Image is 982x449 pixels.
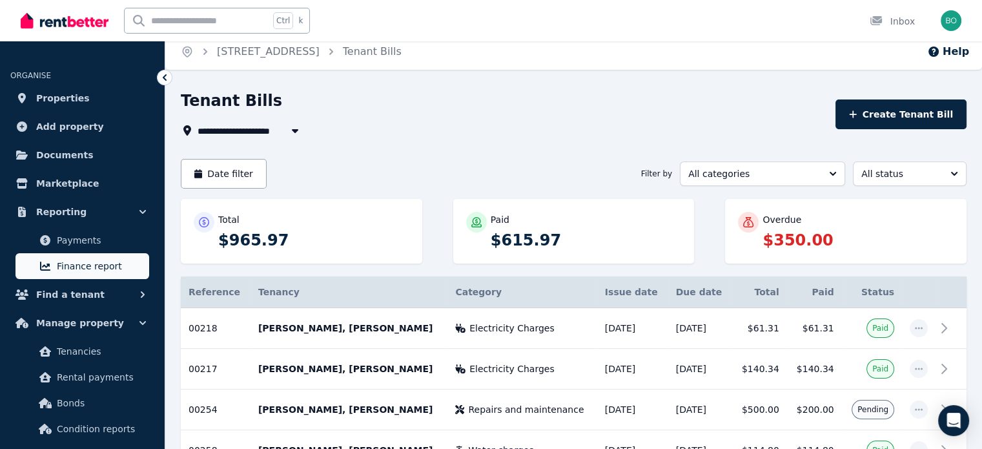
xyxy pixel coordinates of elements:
td: $61.31 [787,308,842,349]
span: Condition reports [57,421,144,437]
p: $965.97 [218,230,409,251]
a: Add property [10,114,154,140]
p: [PERSON_NAME], [PERSON_NAME] [258,403,440,416]
a: Tenant Bills [343,45,402,57]
span: Repairs and maintenance [468,403,584,416]
a: Tenancies [15,339,149,364]
p: $350.00 [762,230,954,251]
a: Marketplace [10,171,154,196]
span: Find a tenant [36,287,105,302]
p: $615.97 [491,230,682,251]
span: 00217 [189,364,218,374]
button: Find a tenant [10,282,154,308]
span: Pending [857,404,888,415]
span: All categories [688,167,819,180]
td: [DATE] [597,349,668,390]
img: HARI KRISHNA [941,10,961,31]
th: Tenancy [251,277,447,308]
td: $500.00 [732,390,787,430]
span: Electricity Charges [469,322,555,335]
div: Inbox [870,15,915,28]
th: Total [732,277,787,308]
span: Filter by [641,169,672,179]
span: Electricity Charges [469,362,555,375]
span: ORGANISE [10,71,51,80]
span: k [298,16,303,26]
button: All status [853,162,967,186]
span: Manage property [36,315,124,331]
span: Add property [36,119,104,134]
th: Status [842,277,902,308]
td: [DATE] [668,390,732,430]
p: [PERSON_NAME], [PERSON_NAME] [258,322,440,335]
span: Rental payments [57,370,144,385]
span: Reporting [36,204,87,220]
button: Date filter [181,159,267,189]
span: Bonds [57,395,144,411]
td: [DATE] [597,308,668,349]
button: Manage property [10,310,154,336]
p: Paid [491,213,509,226]
span: Paid [872,323,888,333]
th: Due date [668,277,732,308]
span: Tenancies [57,344,144,359]
td: [DATE] [668,349,732,390]
button: All categories [680,162,845,186]
img: RentBetter [21,11,108,30]
p: Overdue [762,213,801,226]
p: [PERSON_NAME], [PERSON_NAME] [258,362,440,375]
th: Category [447,277,597,308]
td: $61.31 [732,308,787,349]
a: Bonds [15,390,149,416]
td: $140.34 [787,349,842,390]
td: [DATE] [668,308,732,349]
th: Paid [787,277,842,308]
button: Create Tenant Bill [835,99,967,129]
a: [STREET_ADDRESS] [217,45,320,57]
span: Payments [57,233,144,248]
a: Finance report [15,253,149,279]
span: Reference [189,287,240,297]
td: $140.34 [732,349,787,390]
td: [DATE] [597,390,668,430]
button: Help [927,44,969,59]
h1: Tenant Bills [181,90,282,111]
button: Reporting [10,199,154,225]
span: Finance report [57,258,144,274]
span: Documents [36,147,94,163]
nav: Breadcrumb [165,34,417,70]
span: 00254 [189,404,218,415]
td: $200.00 [787,390,842,430]
span: Marketplace [36,176,99,191]
a: Documents [10,142,154,168]
a: Payments [15,227,149,253]
a: Condition reports [15,416,149,442]
span: All status [861,167,940,180]
th: Issue date [597,277,668,308]
div: Open Intercom Messenger [938,405,969,436]
span: 00218 [189,323,218,333]
span: Properties [36,90,90,106]
a: Properties [10,85,154,111]
span: Ctrl [273,12,293,29]
a: Rental payments [15,364,149,390]
p: Total [218,213,240,226]
span: Paid [872,364,888,374]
